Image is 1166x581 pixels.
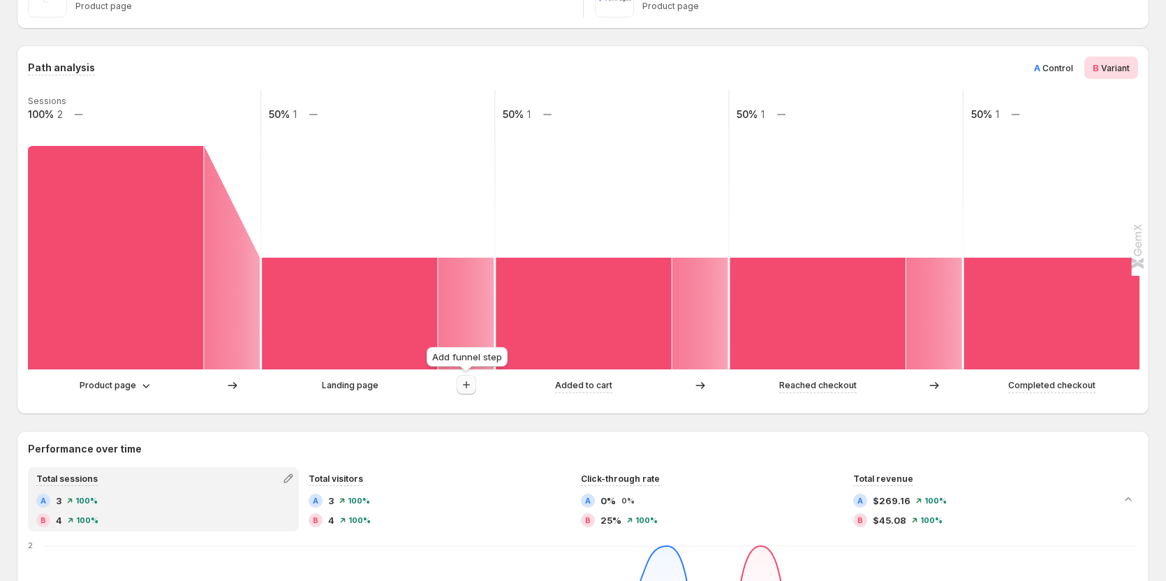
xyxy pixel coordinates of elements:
span: Variant [1101,63,1130,73]
text: 100% [28,108,54,120]
h2: A [585,497,591,505]
text: 2 [57,108,63,120]
text: 50% [269,108,290,120]
h2: B [40,516,46,524]
span: 100% [635,516,658,524]
text: 1 [996,108,999,120]
p: Product page [642,1,1139,12]
span: A [1034,62,1040,73]
span: 4 [56,513,62,527]
h2: B [857,516,863,524]
text: Sessions [28,96,66,106]
span: 100% [924,497,947,505]
span: B [1093,62,1099,73]
span: Total sessions [36,473,98,484]
span: 3 [328,494,334,508]
span: 3 [56,494,61,508]
span: 4 [328,513,334,527]
h2: A [40,497,46,505]
p: Completed checkout [1008,378,1095,392]
text: 1 [527,108,531,120]
span: 100% [348,516,371,524]
h2: Performance over time [28,442,1138,456]
span: Total revenue [853,473,913,484]
p: Product page [80,378,136,392]
span: Control [1042,63,1073,73]
h2: A [313,497,318,505]
h2: A [857,497,863,505]
span: Click-through rate [581,473,660,484]
span: 100% [75,497,98,505]
span: 0% [600,494,616,508]
text: 50% [503,108,524,120]
h2: B [313,516,318,524]
text: 2 [28,540,33,550]
span: 100% [920,516,943,524]
span: 100% [76,516,98,524]
button: Collapse chart [1119,490,1138,509]
p: Landing page [322,378,378,392]
span: 100% [348,497,370,505]
text: 1 [761,108,765,120]
p: Product page [75,1,572,12]
span: 0% [621,497,635,505]
span: $45.08 [873,513,906,527]
h3: Path analysis [28,61,95,75]
text: 50% [737,108,758,120]
text: 50% [971,108,992,120]
p: Added to cart [555,378,612,392]
text: 1 [293,108,297,120]
span: $269.16 [873,494,910,508]
span: 25% [600,513,621,527]
h2: B [585,516,591,524]
p: Reached checkout [779,378,857,392]
span: Total visitors [309,473,363,484]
